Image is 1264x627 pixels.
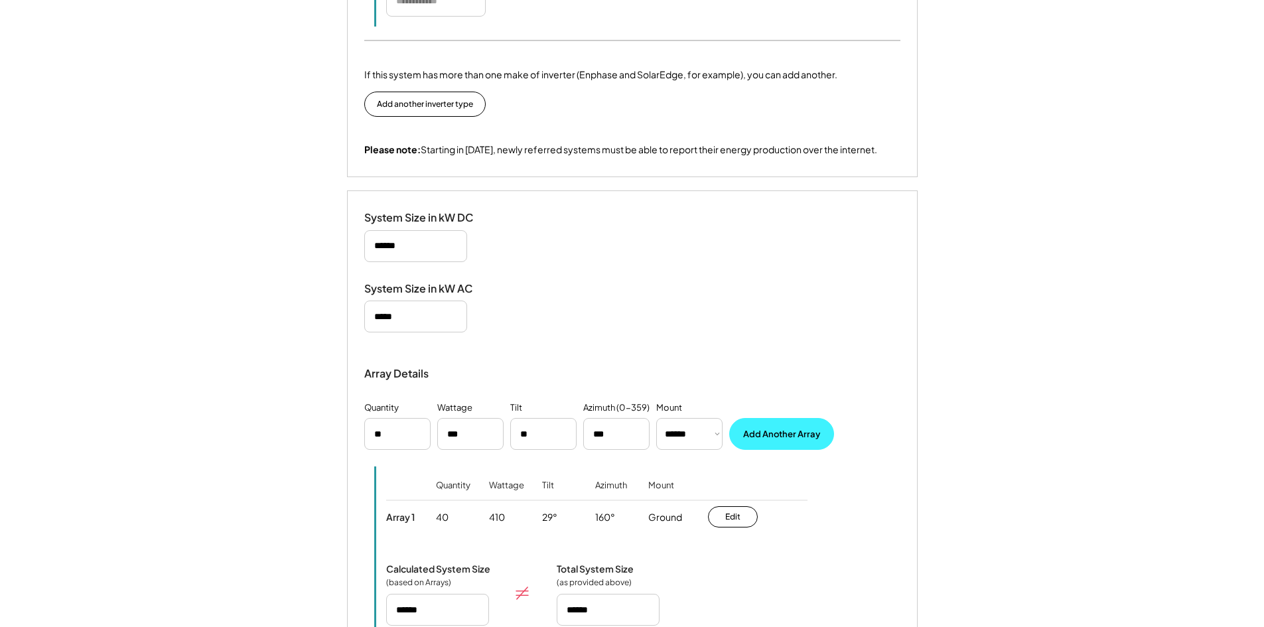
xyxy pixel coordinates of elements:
[510,401,522,415] div: Tilt
[364,282,497,296] div: System Size in kW AC
[595,480,627,510] div: Azimuth
[364,68,837,82] div: If this system has more than one make of inverter (Enphase and SolarEdge, for example), you can a...
[436,480,470,510] div: Quantity
[557,563,634,575] div: Total System Size
[386,577,453,588] div: (based on Arrays)
[364,366,431,382] div: Array Details
[542,511,557,524] div: 29°
[436,511,449,524] div: 40
[364,143,877,157] div: Starting in [DATE], newly referred systems must be able to report their energy production over th...
[656,401,682,415] div: Mount
[386,563,490,575] div: Calculated System Size
[542,480,554,510] div: Tilt
[729,418,834,450] button: Add Another Array
[557,577,632,588] div: (as provided above)
[595,511,615,524] div: 160°
[364,401,399,415] div: Quantity
[364,143,421,155] strong: Please note:
[364,211,497,225] div: System Size in kW DC
[489,511,505,524] div: 410
[648,480,674,510] div: Mount
[489,480,524,510] div: Wattage
[583,401,650,415] div: Azimuth (0-359)
[708,506,758,527] button: Edit
[648,511,682,524] div: Ground
[437,401,472,415] div: Wattage
[364,92,486,117] button: Add another inverter type
[386,511,415,523] div: Array 1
